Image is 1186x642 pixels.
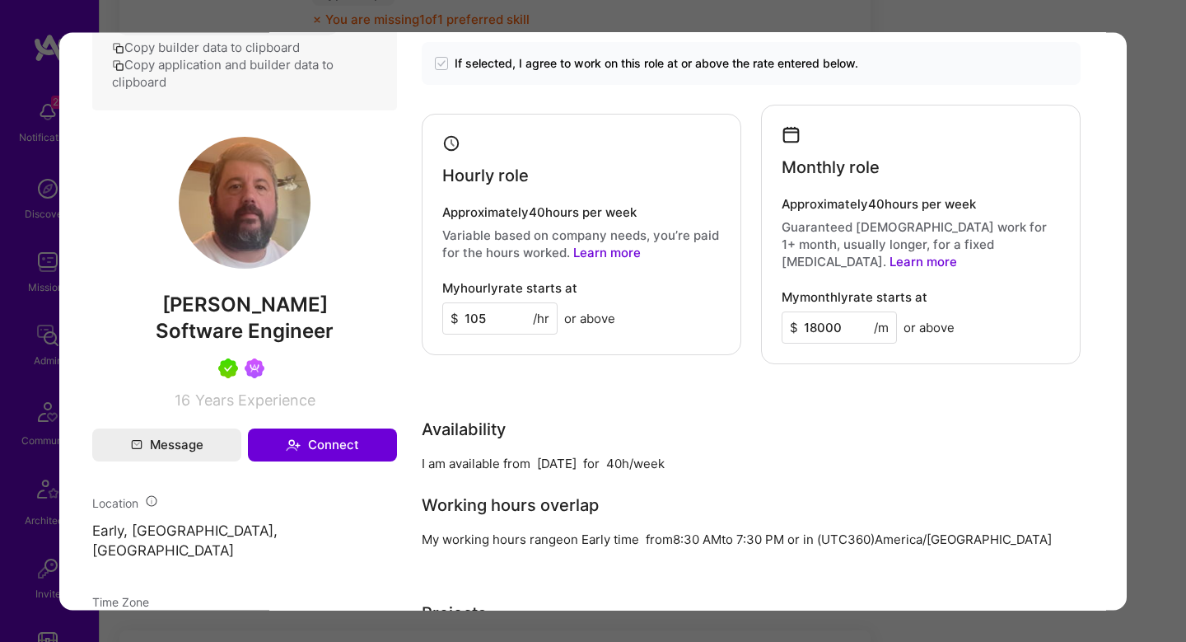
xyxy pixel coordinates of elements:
div: for [583,455,600,472]
span: Time Zone [92,596,149,610]
p: Guaranteed [DEMOGRAPHIC_DATA] work for 1+ month, usually longer, for a fixed [MEDICAL_DATA]. [782,218,1060,270]
div: I am available from [422,455,530,472]
button: Copy builder data to clipboard [112,39,300,56]
i: icon Copy [112,42,124,54]
span: or above [904,319,955,336]
p: Variable based on company needs, you’re paid for the hours worked. [442,227,721,261]
i: icon Clock [442,134,461,153]
h4: Approximately 40 hours per week [782,197,1060,212]
img: Been on Mission [245,358,264,378]
img: User Avatar [179,137,311,269]
a: Learn more [573,245,641,260]
input: XXX [442,302,558,335]
h4: My monthly rate starts at [782,290,927,305]
button: Update [112,2,343,35]
span: 16 [175,391,190,409]
i: icon Calendar [782,125,801,144]
span: /m [874,319,889,336]
i: icon Copy [112,59,124,72]
a: User Avatar [179,256,311,272]
h4: Monthly role [782,157,880,177]
p: Early, [GEOGRAPHIC_DATA], [GEOGRAPHIC_DATA] [92,522,397,561]
i: icon Connect [286,438,301,452]
span: If selected, I agree to work on this role at or above the rate entered below. [455,55,858,72]
div: My working hours range on Early time [422,531,639,548]
div: modal [59,32,1127,610]
div: Working hours overlap [422,493,599,518]
div: 40 [606,455,622,472]
span: 8:30 AM to 7:30 PM or [673,532,800,547]
h4: Approximately 40 hours per week [442,205,721,220]
i: icon Mail [131,439,142,451]
span: /hr [533,310,549,327]
button: Copy application and builder data to clipboard [112,56,377,91]
span: from in (UTC 360 ) America/[GEOGRAPHIC_DATA] [646,532,1052,547]
span: or above [564,310,615,327]
div: [DATE] [537,455,577,472]
span: [PERSON_NAME] [92,293,397,317]
div: Availability [422,417,506,442]
a: Learn more [889,254,957,269]
button: Message [92,429,241,462]
span: Years Experience [195,391,315,409]
img: A.Teamer in Residence [218,358,238,378]
div: Location [92,494,397,512]
div: Projects [422,601,487,626]
span: $ [790,319,798,336]
h4: Hourly role [442,166,529,185]
h4: My hourly rate starts at [442,281,577,296]
div: h/week [622,455,665,472]
span: Software Engineer [156,319,334,343]
button: Connect [248,429,397,462]
span: $ [451,310,459,327]
input: XXX [782,312,897,344]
